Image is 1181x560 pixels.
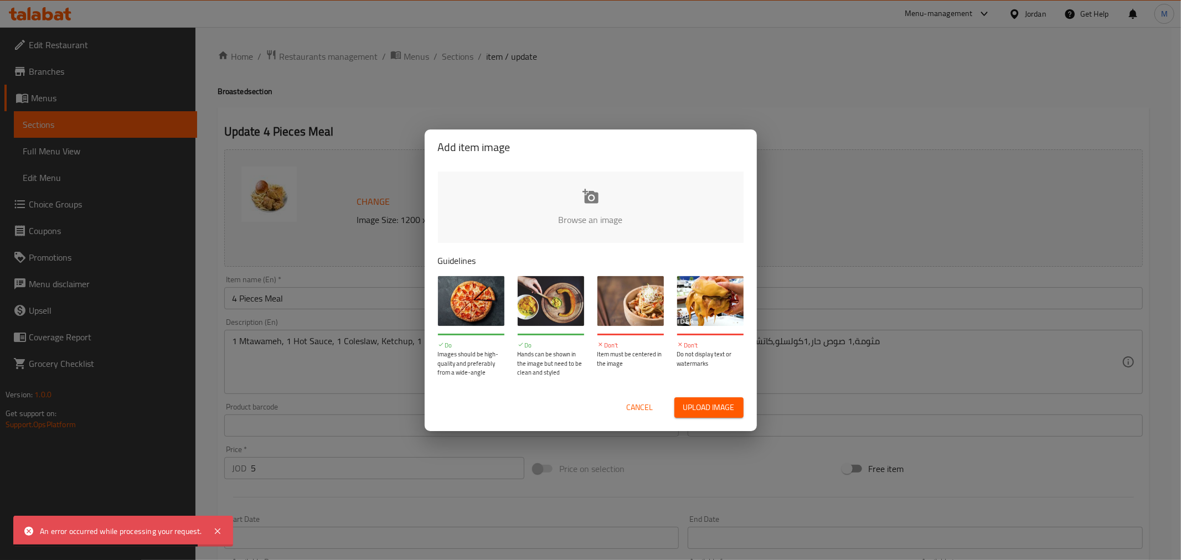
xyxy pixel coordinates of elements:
span: Cancel [627,401,653,414]
img: guide-img-3@3x.jpg [597,276,664,326]
img: guide-img-1@3x.jpg [438,276,504,326]
p: Guidelines [438,254,744,267]
button: Cancel [622,397,658,418]
h2: Add item image [438,138,744,156]
span: Upload image [683,401,735,414]
button: Upload image [674,397,744,418]
p: Images should be high-quality and preferably from a wide-angle [438,350,504,377]
p: Item must be centered in the image [597,350,664,368]
p: Do not display text or watermarks [677,350,744,368]
p: Do [518,341,584,350]
div: An error occurred while processing your request. [40,525,202,537]
p: Don't [597,341,664,350]
p: Hands can be shown in the image but need to be clean and styled [518,350,584,377]
p: Do [438,341,504,350]
img: guide-img-4@3x.jpg [677,276,744,326]
p: Don't [677,341,744,350]
img: guide-img-2@3x.jpg [518,276,584,326]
